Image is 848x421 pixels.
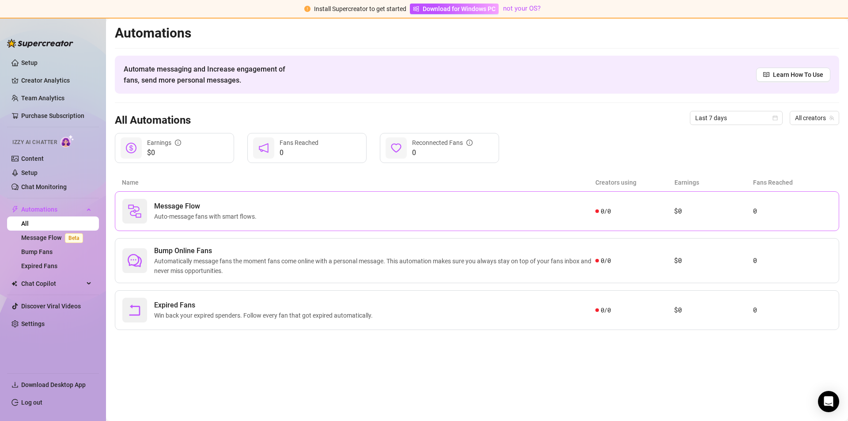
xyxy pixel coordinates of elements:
span: Last 7 days [695,111,777,125]
span: Learn How To Use [773,70,823,80]
a: Message FlowBeta [21,234,87,241]
a: Setup [21,169,38,176]
span: Automate messaging and Increase engagement of fans, send more personal messages. [124,64,294,86]
a: Content [21,155,44,162]
span: rollback [128,303,142,317]
a: Settings [21,320,45,327]
article: Earnings [674,178,753,187]
span: download [11,381,19,388]
img: Chat Copilot [11,281,17,287]
span: info-circle [466,140,473,146]
span: 0 / 0 [601,206,611,216]
span: All creators [795,111,834,125]
span: dollar [126,143,136,153]
article: 0 [753,206,832,216]
span: 0 [412,148,473,158]
span: exclamation-circle [304,6,310,12]
span: calendar [772,115,778,121]
article: $0 [674,255,753,266]
span: read [763,72,769,78]
span: 0 / 0 [601,305,611,315]
article: $0 [674,206,753,216]
span: notification [258,143,269,153]
article: Creators using [595,178,674,187]
span: Message Flow [154,201,260,212]
a: Expired Fans [21,262,57,269]
span: comment [128,254,142,268]
span: info-circle [175,140,181,146]
span: Beta [65,233,83,243]
a: Team Analytics [21,95,64,102]
span: Expired Fans [154,300,376,311]
article: Name [122,178,595,187]
a: not your OS? [503,4,541,12]
span: Install Supercreator to get started [314,5,406,12]
h3: All Automations [115,114,191,128]
a: Learn How To Use [756,68,830,82]
div: Open Intercom Messenger [818,391,839,412]
a: Setup [21,59,38,66]
span: Chat Copilot [21,277,84,291]
article: Fans Reached [753,178,832,187]
div: Earnings [147,138,181,148]
a: Discover Viral Videos [21,303,81,310]
div: Reconnected Fans [412,138,473,148]
span: Izzy AI Chatter [12,138,57,147]
article: 0 [753,255,832,266]
img: AI Chatter [61,135,74,148]
a: Chat Monitoring [21,183,67,190]
span: $0 [147,148,181,158]
span: team [829,115,834,121]
a: Bump Fans [21,248,53,255]
span: thunderbolt [11,206,19,213]
img: svg%3e [128,204,142,218]
span: Automatically message fans the moment fans come online with a personal message. This automation m... [154,256,595,276]
h2: Automations [115,25,839,42]
span: Win back your expired spenders. Follow every fan that got expired automatically. [154,311,376,320]
a: All [21,220,29,227]
span: Fans Reached [280,139,318,146]
a: Purchase Subscription [21,109,92,123]
article: 0 [753,305,832,315]
article: $0 [674,305,753,315]
span: Auto-message fans with smart flows. [154,212,260,221]
span: Download for Windows PC [423,4,496,14]
span: windows [413,6,419,12]
span: Download Desktop App [21,381,86,388]
span: heart [391,143,401,153]
span: 0 / 0 [601,256,611,265]
img: logo-BBDzfeDw.svg [7,39,73,48]
span: 0 [280,148,318,158]
span: Automations [21,202,84,216]
span: Bump Online Fans [154,246,595,256]
a: Creator Analytics [21,73,92,87]
a: Log out [21,399,42,406]
a: Download for Windows PC [410,4,499,14]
